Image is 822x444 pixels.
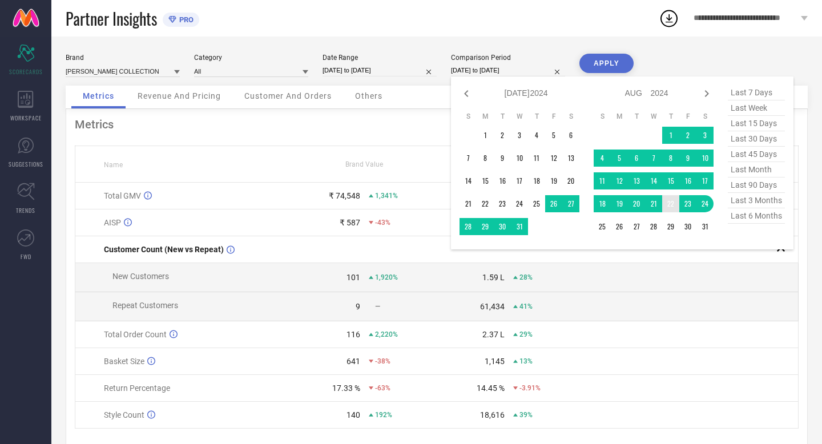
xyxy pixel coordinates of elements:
th: Monday [477,112,494,121]
td: Thu Aug 08 2024 [662,150,679,167]
td: Thu Aug 01 2024 [662,127,679,144]
div: 641 [346,357,360,366]
td: Sun Aug 25 2024 [594,218,611,235]
td: Sat Aug 31 2024 [696,218,714,235]
div: 1.59 L [482,273,505,282]
input: Select comparison period [451,64,565,76]
span: last 7 days [728,85,785,100]
span: Style Count [104,410,144,419]
td: Tue Aug 13 2024 [628,172,645,189]
td: Mon Aug 19 2024 [611,195,628,212]
td: Mon Aug 12 2024 [611,172,628,189]
th: Wednesday [511,112,528,121]
div: Metrics [75,118,799,131]
td: Thu Jul 18 2024 [528,172,545,189]
td: Thu Jul 25 2024 [528,195,545,212]
td: Wed Aug 07 2024 [645,150,662,167]
div: Date Range [323,54,437,62]
td: Sat Jul 27 2024 [562,195,579,212]
span: New Customers [112,272,169,281]
div: 9 [356,302,360,311]
td: Tue Jul 23 2024 [494,195,511,212]
button: APPLY [579,54,634,73]
div: Previous month [460,87,473,100]
td: Fri Jul 19 2024 [545,172,562,189]
div: 116 [346,330,360,339]
th: Friday [545,112,562,121]
span: last month [728,162,785,177]
td: Mon Jul 01 2024 [477,127,494,144]
th: Tuesday [494,112,511,121]
td: Sat Aug 17 2024 [696,172,714,189]
td: Wed Aug 21 2024 [645,195,662,212]
span: 29% [519,330,533,338]
span: -38% [375,357,390,365]
td: Wed Jul 24 2024 [511,195,528,212]
div: 1,145 [485,357,505,366]
td: Sun Aug 04 2024 [594,150,611,167]
span: -63% [375,384,390,392]
td: Fri Aug 30 2024 [679,218,696,235]
div: Comparison Period [451,54,565,62]
td: Thu Jul 04 2024 [528,127,545,144]
td: Mon Jul 22 2024 [477,195,494,212]
td: Sat Jul 20 2024 [562,172,579,189]
div: 61,434 [480,302,505,311]
span: 1,920% [375,273,398,281]
span: last 15 days [728,116,785,131]
td: Fri Aug 09 2024 [679,150,696,167]
span: Repeat Customers [112,301,178,310]
span: 1,341% [375,192,398,200]
div: ₹ 587 [340,218,360,227]
span: 2,220% [375,330,398,338]
th: Monday [611,112,628,121]
span: -43% [375,219,390,227]
span: TRENDS [16,206,35,215]
td: Fri Jul 12 2024 [545,150,562,167]
div: Brand [66,54,180,62]
td: Sat Jul 06 2024 [562,127,579,144]
td: Sat Jul 13 2024 [562,150,579,167]
td: Wed Jul 10 2024 [511,150,528,167]
div: 101 [346,273,360,282]
td: Sat Aug 24 2024 [696,195,714,212]
td: Wed Jul 31 2024 [511,218,528,235]
td: Mon Jul 29 2024 [477,218,494,235]
span: FWD [21,252,31,261]
div: 140 [346,410,360,419]
td: Tue Jul 09 2024 [494,150,511,167]
td: Wed Aug 28 2024 [645,218,662,235]
th: Saturday [562,112,579,121]
td: Sat Aug 03 2024 [696,127,714,144]
span: Customer And Orders [244,91,332,100]
span: SCORECARDS [9,67,43,76]
span: last week [728,100,785,116]
span: — [375,302,380,310]
td: Wed Jul 03 2024 [511,127,528,144]
td: Fri Aug 16 2024 [679,172,696,189]
span: SUGGESTIONS [9,160,43,168]
td: Thu Aug 15 2024 [662,172,679,189]
span: Total GMV [104,191,141,200]
div: 2.37 L [482,330,505,339]
span: PRO [176,15,194,24]
th: Tuesday [628,112,645,121]
span: Return Percentage [104,384,170,393]
td: Tue Aug 20 2024 [628,195,645,212]
td: Mon Aug 05 2024 [611,150,628,167]
span: last 6 months [728,208,785,224]
td: Mon Jul 15 2024 [477,172,494,189]
th: Wednesday [645,112,662,121]
td: Thu Aug 22 2024 [662,195,679,212]
th: Sunday [460,112,477,121]
span: last 3 months [728,193,785,208]
div: 14.45 % [477,384,505,393]
td: Sun Aug 18 2024 [594,195,611,212]
th: Friday [679,112,696,121]
span: 41% [519,302,533,310]
td: Sun Jul 07 2024 [460,150,477,167]
td: Tue Jul 16 2024 [494,172,511,189]
span: Name [104,161,123,169]
td: Wed Jul 17 2024 [511,172,528,189]
div: Next month [700,87,714,100]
